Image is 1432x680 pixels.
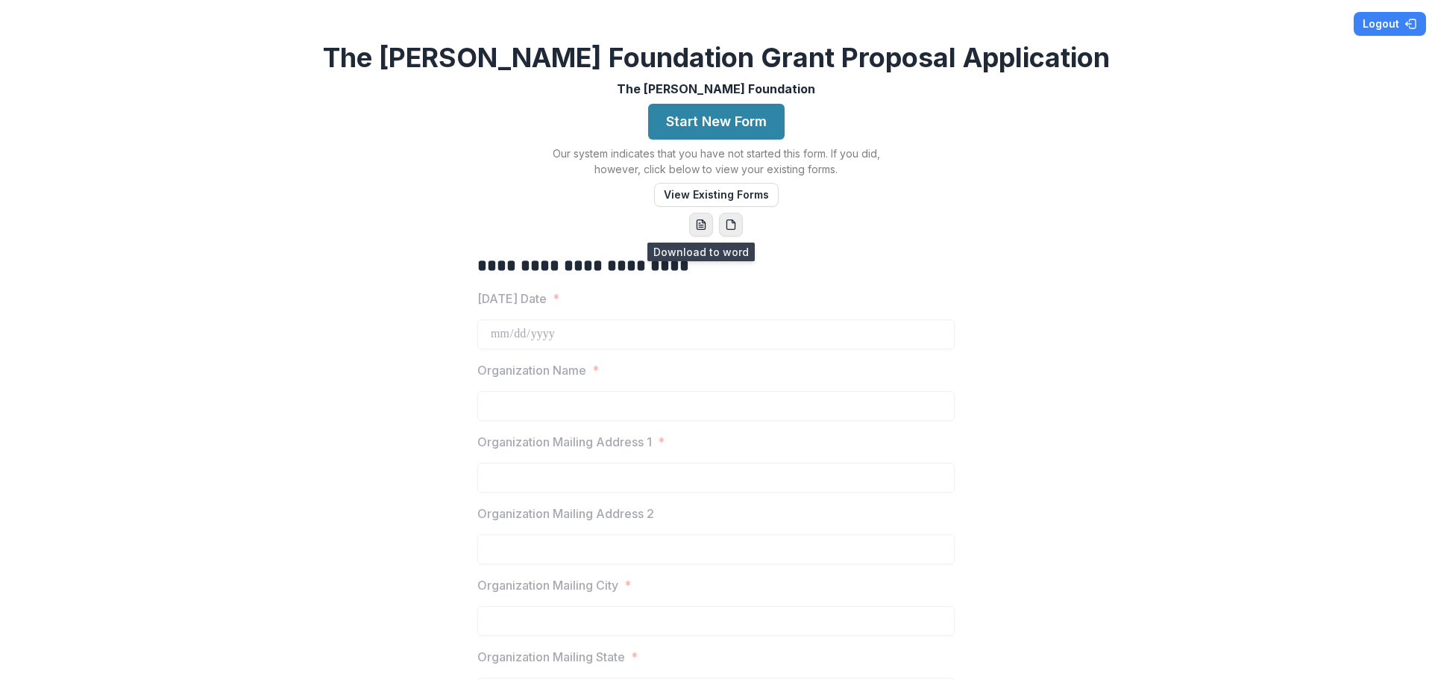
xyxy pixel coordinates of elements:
[617,80,815,98] p: The [PERSON_NAME] Foundation
[530,146,902,177] p: Our system indicates that you have not started this form. If you did, however, click below to vie...
[477,576,618,594] p: Organization Mailing City
[689,213,713,237] button: word-download
[719,213,743,237] button: pdf-download
[1354,12,1426,36] button: Logout
[648,104,785,140] button: Start New Form
[477,361,586,379] p: Organization Name
[477,505,654,523] p: Organization Mailing Address 2
[477,433,652,451] p: Organization Mailing Address 1
[323,42,1110,74] h2: The [PERSON_NAME] Foundation Grant Proposal Application
[654,183,779,207] button: View Existing Forms
[477,648,625,666] p: Organization Mailing State
[477,290,547,308] p: [DATE] Date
